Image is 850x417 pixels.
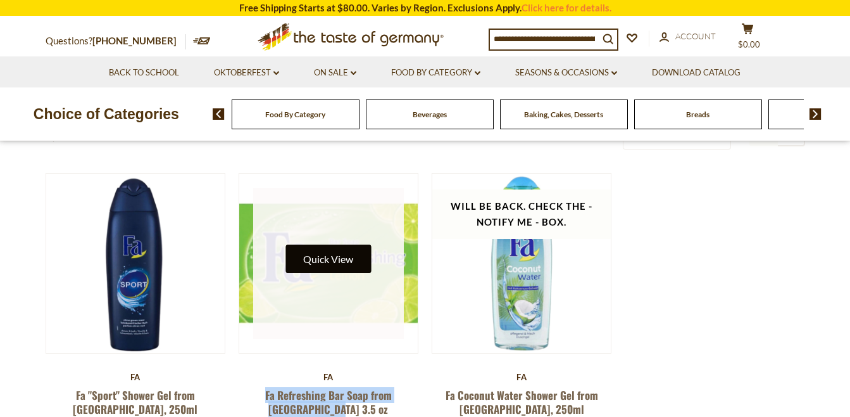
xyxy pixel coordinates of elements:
[265,110,325,119] a: Food By Category
[675,31,716,41] span: Account
[213,108,225,120] img: previous arrow
[659,30,716,44] a: Account
[809,108,822,120] img: next arrow
[515,66,617,80] a: Seasons & Occasions
[686,110,709,119] a: Breads
[432,372,612,382] div: Fa
[524,110,603,119] a: Baking, Cakes, Desserts
[73,387,197,416] a: Fa "Sport" Shower Gel from [GEOGRAPHIC_DATA], 250ml
[652,66,741,80] a: Download Catalog
[46,33,186,49] p: Questions?
[214,66,279,80] a: Oktoberfest
[46,174,225,353] img: Fa
[46,125,58,144] h1: Fa
[738,39,760,49] span: $0.00
[729,23,767,55] button: $0.00
[109,66,179,80] a: Back to School
[265,387,392,416] a: Fa Refreshing Bar Soap from [GEOGRAPHIC_DATA] 3.5 oz
[46,372,226,382] div: Fa
[446,387,598,416] a: Fa Coconut Water Shower Gel from [GEOGRAPHIC_DATA], 250ml
[314,66,356,80] a: On Sale
[239,174,418,353] img: Fa
[285,245,371,273] button: Quick View
[391,66,480,80] a: Food By Category
[92,35,177,46] a: [PHONE_NUMBER]
[239,372,419,382] div: Fa
[522,2,611,13] a: Click here for details.
[413,110,447,119] a: Beverages
[432,174,611,353] img: Fa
